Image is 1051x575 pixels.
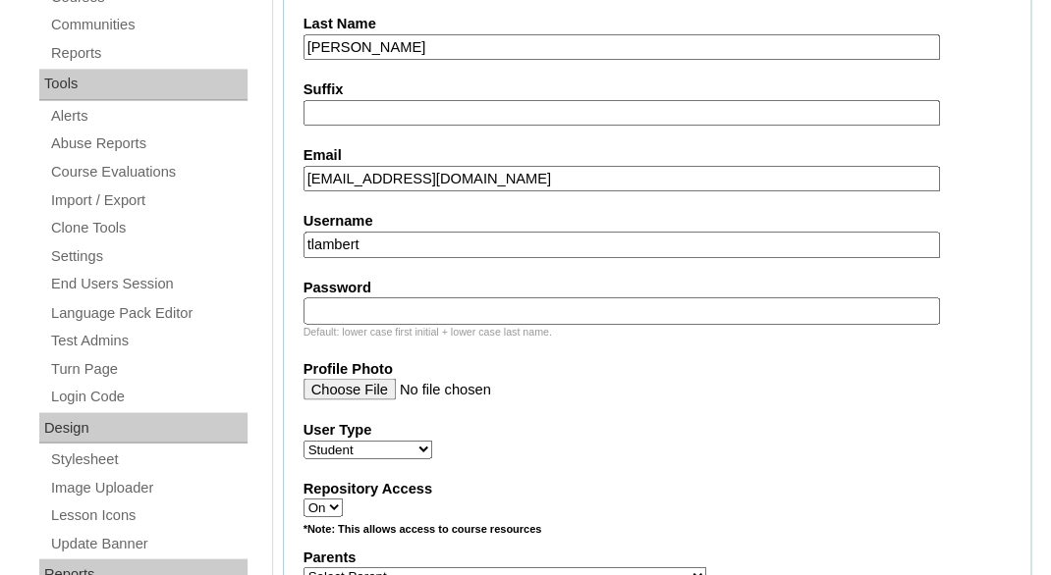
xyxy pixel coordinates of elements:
a: Reports [49,41,248,66]
a: End Users Session [49,272,248,296]
div: Design [39,412,248,444]
a: Settings [49,244,248,269]
a: Login Code [49,384,248,408]
div: Default: lower case first initial + lower case last name. [304,324,1012,339]
label: Password [304,278,1012,298]
a: Lesson Icons [49,502,248,527]
a: Course Evaluations [49,160,248,184]
a: Import / Export [49,188,248,213]
label: Username [304,211,1012,232]
label: Suffix [304,79,1012,100]
label: User Type [304,419,1012,440]
label: Profile Photo [304,358,1012,379]
a: Language Pack Editor [49,300,248,325]
label: Email [304,145,1012,166]
a: Test Admins [49,328,248,352]
a: Image Uploader [49,475,248,499]
label: Parents [304,547,1012,567]
label: Last Name [304,14,1012,34]
a: Stylesheet [49,446,248,471]
div: Tools [39,69,248,100]
label: Repository Access [304,478,1012,498]
a: Communities [49,13,248,37]
a: Update Banner [49,531,248,555]
a: Abuse Reports [49,131,248,156]
div: *Note: This allows access to course resources [304,521,1012,546]
a: Turn Page [49,356,248,381]
a: Clone Tools [49,216,248,240]
a: Alerts [49,104,248,129]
